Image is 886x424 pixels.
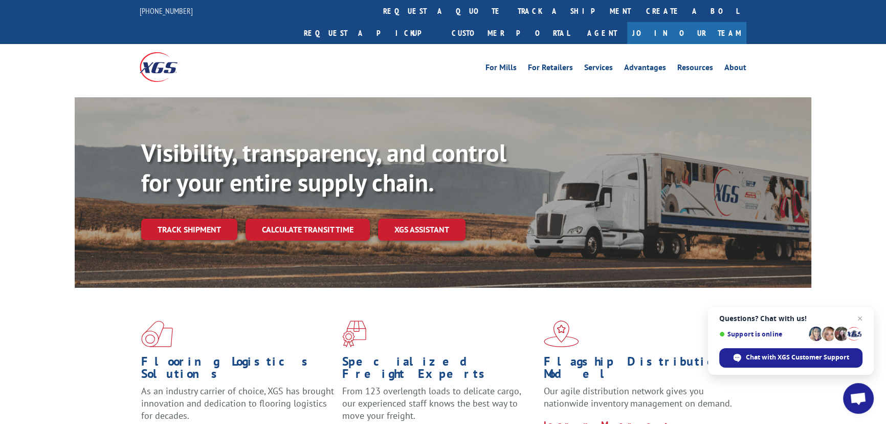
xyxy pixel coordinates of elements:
h1: Flagship Distribution Model [544,355,737,385]
a: Request a pickup [296,22,444,44]
a: Join Our Team [627,22,746,44]
a: Calculate transit time [246,219,370,241]
a: Track shipment [141,219,237,240]
h1: Flooring Logistics Solutions [141,355,335,385]
a: For Mills [485,63,517,75]
a: Open chat [843,383,874,414]
a: [PHONE_NUMBER] [140,6,193,16]
b: Visibility, transparency, and control for your entire supply chain. [141,137,506,198]
a: About [724,63,746,75]
a: Customer Portal [444,22,577,44]
img: xgs-icon-total-supply-chain-intelligence-red [141,321,173,347]
span: Questions? Chat with us! [719,314,862,323]
a: XGS ASSISTANT [378,219,466,241]
a: Agent [577,22,627,44]
a: For Retailers [528,63,573,75]
h1: Specialized Freight Experts [342,355,536,385]
span: Our agile distribution network gives you nationwide inventory management on demand. [544,385,732,409]
span: Chat with XGS Customer Support [719,348,862,368]
span: Chat with XGS Customer Support [746,353,849,362]
a: Advantages [624,63,666,75]
img: xgs-icon-flagship-distribution-model-red [544,321,579,347]
img: xgs-icon-focused-on-flooring-red [342,321,366,347]
a: Resources [677,63,713,75]
span: Support is online [719,330,805,338]
a: Services [584,63,613,75]
span: As an industry carrier of choice, XGS has brought innovation and dedication to flooring logistics... [141,385,334,421]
